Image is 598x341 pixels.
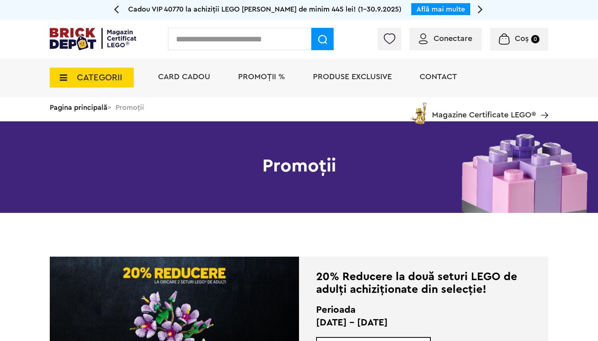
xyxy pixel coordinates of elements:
a: Află mai multe [416,6,465,13]
p: [DATE] - [DATE] [316,316,531,329]
a: Card Cadou [158,73,210,81]
a: Conectare [419,35,472,43]
a: Contact [420,73,457,81]
small: 0 [531,35,539,43]
span: Magazine Certificate LEGO® [432,101,536,119]
a: Magazine Certificate LEGO® [536,101,548,109]
span: CATEGORII [77,73,122,82]
span: Cadou VIP 40770 la achiziții LEGO [PERSON_NAME] de minim 445 lei! (1-30.9.2025) [128,6,401,13]
h2: Perioada [316,304,531,316]
div: 20% Reducere la două seturi LEGO de adulți achiziționate din selecție! [316,270,531,296]
span: Coș [515,35,529,43]
a: Produse exclusive [313,73,392,81]
a: PROMOȚII % [238,73,285,81]
span: Conectare [434,35,472,43]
